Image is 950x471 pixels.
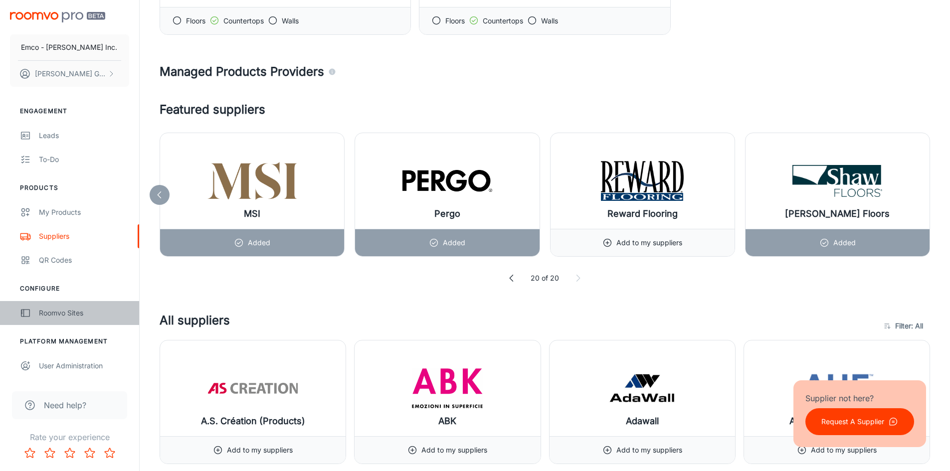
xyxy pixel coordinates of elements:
[227,445,293,456] p: Add to my suppliers
[328,63,336,81] div: Agencies and suppliers who work with us to automatically identify the specific products you carry
[282,15,299,26] p: Walls
[833,237,856,248] p: Added
[39,360,129,371] div: User Administration
[616,237,682,248] p: Add to my suppliers
[531,273,559,284] p: 20 of 20
[208,368,298,408] img: A.S. Création (Products)
[201,414,305,428] h6: A.S. Création (Products)
[10,61,129,87] button: [PERSON_NAME] Grove
[39,231,129,242] div: Suppliers
[616,445,682,456] p: Add to my suppliers
[20,443,40,463] button: Rate 1 star
[402,161,492,201] img: Pergo
[445,15,465,26] p: Floors
[39,207,129,218] div: My Products
[39,130,129,141] div: Leads
[244,207,260,221] h6: MSI
[60,443,80,463] button: Rate 3 star
[160,63,930,81] h4: Managed Products Providers
[223,15,264,26] p: Countertops
[248,237,270,248] p: Added
[911,320,923,332] span: : All
[626,414,659,428] h6: Adawall
[789,414,884,428] h6: AHF Contract Flooring
[785,207,890,221] h6: [PERSON_NAME] Floors
[39,154,129,165] div: To-do
[607,207,678,221] h6: Reward Flooring
[821,416,884,427] p: Request A Supplier
[805,392,914,404] p: Supplier not here?
[421,445,487,456] p: Add to my suppliers
[40,443,60,463] button: Rate 2 star
[39,308,129,318] div: Roomvo Sites
[792,368,882,408] img: AHF Contract Flooring
[8,431,131,443] p: Rate your experience
[100,443,120,463] button: Rate 5 star
[35,68,105,79] p: [PERSON_NAME] Grove
[597,161,687,201] img: Reward Flooring
[483,15,523,26] p: Countertops
[207,161,297,201] img: MSI
[21,42,117,53] p: Emco - [PERSON_NAME] Inc.
[792,161,882,201] img: Shaw Floors
[541,15,558,26] p: Walls
[39,255,129,266] div: QR Codes
[438,414,456,428] h6: ABK
[10,12,105,22] img: Roomvo PRO Beta
[597,368,687,408] img: Adawall
[160,101,930,119] h4: Featured suppliers
[895,320,923,332] span: Filter
[434,207,460,221] h6: Pergo
[805,408,914,435] button: Request A Supplier
[443,237,465,248] p: Added
[186,15,205,26] p: Floors
[10,34,129,60] button: Emco - [PERSON_NAME] Inc.
[160,312,878,340] h4: All suppliers
[811,445,877,456] p: Add to my suppliers
[44,399,86,411] span: Need help?
[402,368,492,408] img: ABK
[80,443,100,463] button: Rate 4 star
